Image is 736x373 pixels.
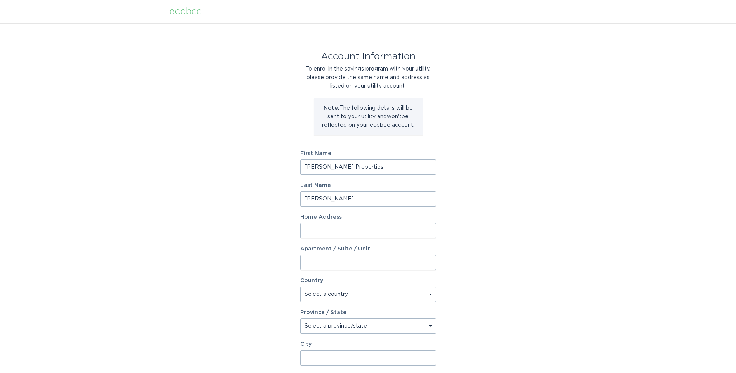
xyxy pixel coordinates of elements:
[300,214,436,220] label: Home Address
[300,278,323,283] label: Country
[300,246,436,252] label: Apartment / Suite / Unit
[170,7,202,16] div: ecobee
[320,104,417,130] p: The following details will be sent to your utility and won't be reflected on your ecobee account.
[300,183,436,188] label: Last Name
[300,52,436,61] div: Account Information
[324,105,339,111] strong: Note:
[300,151,436,156] label: First Name
[300,342,436,347] label: City
[300,310,346,315] label: Province / State
[300,65,436,90] div: To enrol in the savings program with your utility, please provide the same name and address as li...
